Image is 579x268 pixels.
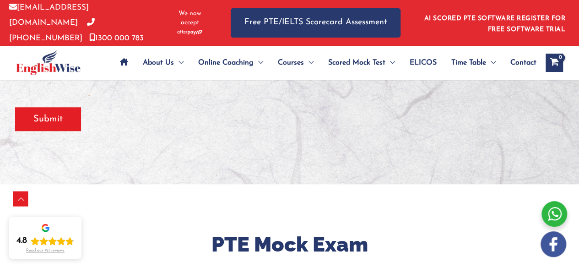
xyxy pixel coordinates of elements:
[385,47,395,79] span: Menu Toggle
[191,47,271,79] a: Online CoachingMenu Toggle
[231,8,400,37] a: Free PTE/IELTS Scorecard Assessment
[410,47,437,79] span: ELICOS
[541,231,566,257] img: white-facebook.png
[16,235,27,246] div: 4.8
[402,47,444,79] a: ELICOS
[172,9,208,27] span: We now accept
[486,47,496,79] span: Menu Toggle
[177,30,202,35] img: Afterpay-Logo
[424,15,566,33] a: AI SCORED PTE SOFTWARE REGISTER FOR FREE SOFTWARE TRIAL
[546,54,563,72] a: View Shopping Cart, empty
[278,47,304,79] span: Courses
[15,107,81,131] input: Submit
[15,230,564,259] h1: PTE Mock Exam
[9,19,95,42] a: [PHONE_NUMBER]
[9,4,89,27] a: [EMAIL_ADDRESS][DOMAIN_NAME]
[143,47,174,79] span: About Us
[271,47,321,79] a: CoursesMenu Toggle
[198,47,254,79] span: Online Coaching
[254,47,263,79] span: Menu Toggle
[89,34,144,42] a: 1300 000 783
[328,47,385,79] span: Scored Mock Test
[503,47,536,79] a: Contact
[16,50,81,75] img: cropped-ew-logo
[26,248,65,253] div: Read our 721 reviews
[113,47,536,79] nav: Site Navigation: Main Menu
[510,47,536,79] span: Contact
[174,47,184,79] span: Menu Toggle
[444,47,503,79] a: Time TableMenu Toggle
[135,47,191,79] a: About UsMenu Toggle
[16,235,74,246] div: Rating: 4.8 out of 5
[304,47,314,79] span: Menu Toggle
[419,8,570,38] aside: Header Widget 1
[321,47,402,79] a: Scored Mock TestMenu Toggle
[451,47,486,79] span: Time Table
